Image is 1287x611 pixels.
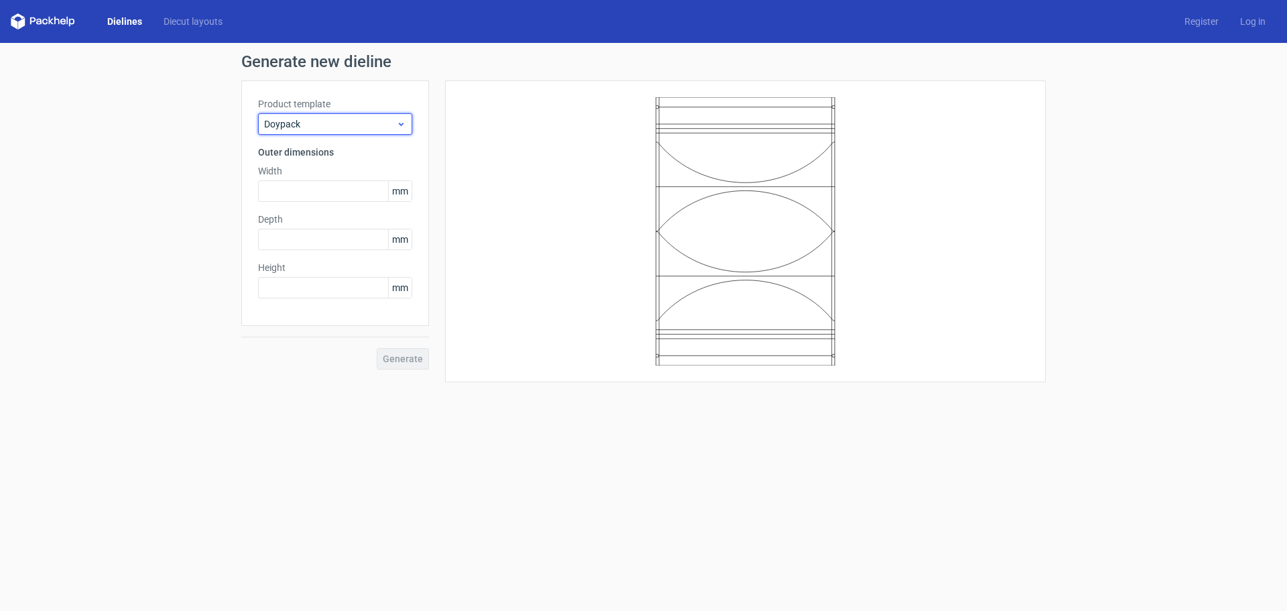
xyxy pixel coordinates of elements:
a: Log in [1229,15,1276,28]
label: Product template [258,97,412,111]
a: Diecut layouts [153,15,233,28]
label: Width [258,164,412,178]
a: Register [1174,15,1229,28]
span: mm [388,278,412,298]
label: Depth [258,213,412,226]
span: Doypack [264,117,396,131]
label: Height [258,261,412,274]
h3: Outer dimensions [258,146,412,159]
span: mm [388,181,412,201]
span: mm [388,229,412,249]
a: Dielines [97,15,153,28]
h1: Generate new dieline [241,54,1046,70]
